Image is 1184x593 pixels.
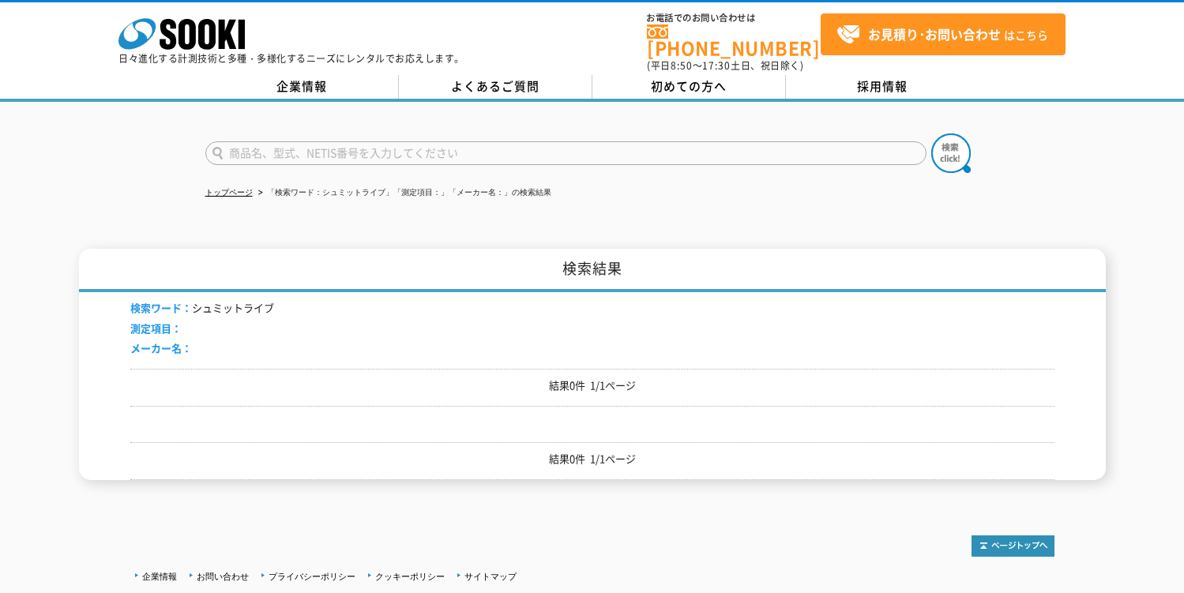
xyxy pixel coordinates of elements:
[647,58,803,73] span: (平日 ～ 土日、祝日除く)
[130,300,192,315] span: 検索ワード：
[651,77,727,95] span: 初めての方へ
[647,24,821,57] a: [PHONE_NUMBER]
[375,572,445,581] a: クッキーポリシー
[255,185,551,201] li: 「検索ワード：シュミットライブ」「測定項目：」「メーカー名：」の検索結果
[931,133,971,173] img: btn_search.png
[399,75,592,99] a: よくあるご質問
[464,572,517,581] a: サイトマップ
[786,75,979,99] a: 採用情報
[269,572,355,581] a: プライバシーポリシー
[130,321,182,336] span: 測定項目：
[197,572,249,581] a: お問い合わせ
[972,535,1054,557] img: トップページへ
[205,188,253,197] a: トップページ
[79,249,1106,292] h1: 検索結果
[142,572,177,581] a: 企業情報
[821,13,1066,55] a: お見積り･お問い合わせはこちら
[702,58,731,73] span: 17:30
[671,58,693,73] span: 8:50
[130,340,192,355] span: メーカー名：
[130,377,1054,394] p: 結果0件 1/1ページ
[130,300,274,317] li: シュミットライブ
[205,75,399,99] a: 企業情報
[868,24,1001,43] strong: お見積り･お問い合わせ
[118,54,464,63] p: 日々進化する計測技術と多種・多様化するニーズにレンタルでお応えします。
[647,13,821,23] span: お電話でのお問い合わせは
[836,23,1048,47] span: はこちら
[592,75,786,99] a: 初めての方へ
[130,451,1054,467] p: 結果0件 1/1ページ
[205,141,927,165] input: 商品名、型式、NETIS番号を入力してください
